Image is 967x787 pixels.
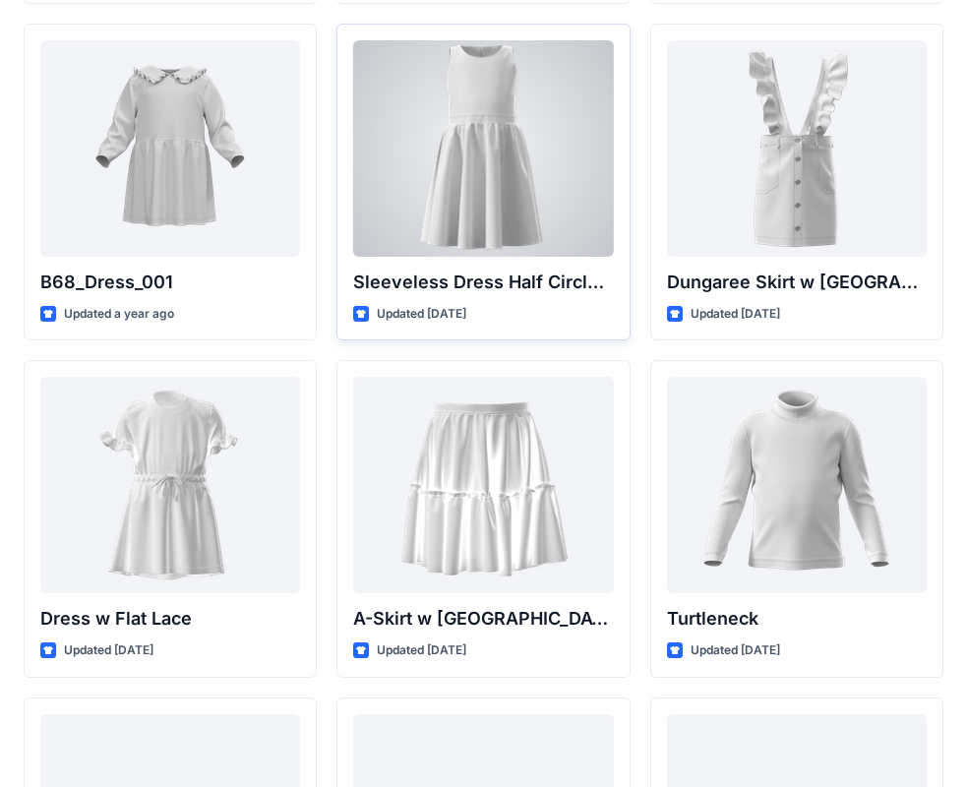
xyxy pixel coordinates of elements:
p: Updated [DATE] [377,304,466,325]
p: Updated [DATE] [377,640,466,661]
a: A-Skirt w Ruffle [353,377,613,593]
a: Turtleneck [667,377,927,593]
a: Sleeveless Dress Half Circle Skirt [353,40,613,257]
p: A-Skirt w [GEOGRAPHIC_DATA] [353,605,613,633]
p: Updated a year ago [64,304,174,325]
p: Updated [DATE] [691,640,780,661]
p: Updated [DATE] [64,640,153,661]
p: Turtleneck [667,605,927,633]
p: Dungaree Skirt w [GEOGRAPHIC_DATA] [667,269,927,296]
a: Dress w Flat Lace [40,377,300,593]
a: Dungaree Skirt w Ruffles [667,40,927,257]
p: B68_Dress_001 [40,269,300,296]
p: Dress w Flat Lace [40,605,300,633]
p: Updated [DATE] [691,304,780,325]
p: Sleeveless Dress Half Circle Skirt [353,269,613,296]
a: B68_Dress_001 [40,40,300,257]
